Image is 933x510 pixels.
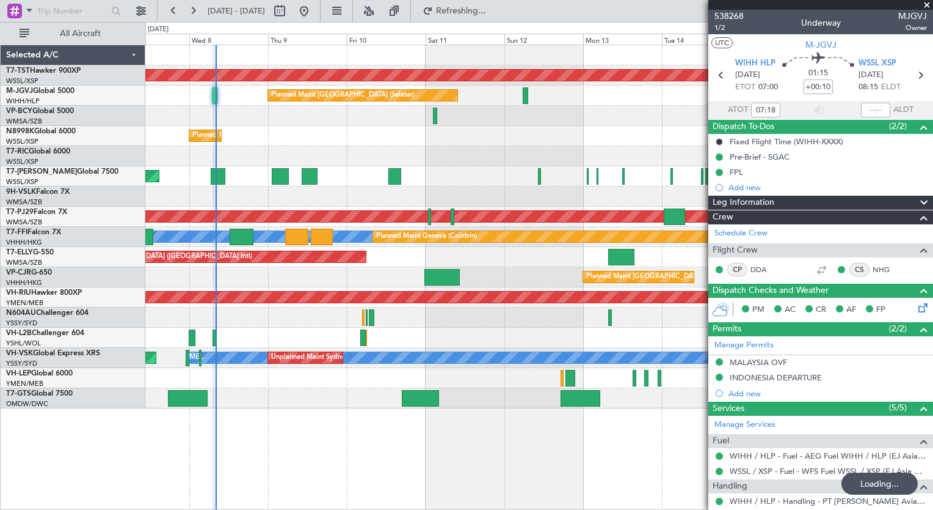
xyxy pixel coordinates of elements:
[6,157,38,166] a: WSSL/XSP
[898,10,927,23] span: MJGVJ
[6,370,73,377] a: VH-LEPGlobal 6000
[730,152,790,162] div: Pre-Brief - SGAC
[735,81,755,94] span: ETOT
[893,104,913,116] span: ALDT
[48,248,252,266] div: Planned Maint [GEOGRAPHIC_DATA] ([GEOGRAPHIC_DATA] Intl)
[268,34,347,45] div: Thu 9
[6,209,34,216] span: T7-PJ29
[37,2,107,20] input: Trip Number
[6,209,67,216] a: T7-PJ29Falcon 7X
[728,182,927,193] div: Add new
[271,349,421,367] div: Unplanned Maint Sydney ([PERSON_NAME] Intl)
[6,269,52,276] a: VP-CJRG-650
[6,238,42,247] a: VHHH/HKG
[435,7,487,15] span: Refreshing...
[271,86,415,105] div: Planned Maint [GEOGRAPHIC_DATA] (Seletar)
[6,319,37,328] a: YSSY/SYD
[889,120,907,133] span: (2/2)
[6,359,37,368] a: YSSY/SYD
[6,229,61,236] a: T7-FFIFalcon 7X
[881,81,901,94] span: ELDT
[6,278,42,287] a: VHHH/HKG
[816,304,826,316] span: CR
[6,148,29,155] span: T7-RIC
[6,108,32,115] span: VP-BCY
[6,128,34,135] span: N8998K
[6,309,89,317] a: N604AUChallenger 604
[730,496,927,506] a: WIHH / HLP - Handling - PT [PERSON_NAME] Aviasi WIHH / HLP
[889,401,907,414] span: (5/5)
[111,34,189,45] div: Tue 7
[583,34,662,45] div: Mon 13
[713,120,774,134] span: Dispatch To-Dos
[6,87,33,95] span: M-JGVJ
[751,103,780,117] input: --:--
[6,350,33,357] span: VH-VSK
[728,388,927,399] div: Add new
[730,357,787,368] div: MALAYSIA OVF
[6,229,27,236] span: T7-FFI
[6,108,74,115] a: VP-BCYGlobal 5000
[6,67,30,75] span: T7-TST
[426,34,504,45] div: Sat 11
[730,466,927,476] a: WSSL / XSP - Fuel - WFS Fuel WSSL / XSP (EJ Asia Only)
[6,379,43,388] a: YMEN/MEB
[713,210,733,224] span: Crew
[752,304,764,316] span: PM
[189,34,268,45] div: Wed 8
[889,322,907,335] span: (2/2)
[730,136,843,147] div: Fixed Flight Time (WIHH-XXXX)
[714,419,775,431] a: Manage Services
[6,76,38,86] a: WSSL/XSP
[6,370,31,377] span: VH-LEP
[735,57,775,70] span: WIHH HLP
[711,37,733,48] button: UTC
[849,263,869,276] div: CS
[785,304,796,316] span: AC
[32,29,129,38] span: All Aircraft
[859,81,878,94] span: 08:15
[6,198,42,207] a: WMSA/SZB
[6,298,43,308] a: YMEN/MEB
[6,188,36,196] span: 9H-VSLK
[735,69,760,81] span: [DATE]
[6,188,70,196] a: 9H-VSLKFalcon 7X
[730,372,822,383] div: INDONESIA DEPARTURE
[6,330,32,337] span: VH-L2B
[859,69,884,81] span: [DATE]
[727,263,747,276] div: CP
[6,168,118,176] a: T7-[PERSON_NAME]Global 7500
[6,269,31,276] span: VP-CJR
[841,473,918,495] div: Loading...
[6,330,84,337] a: VH-L2BChallenger 604
[713,196,774,210] span: Leg Information
[876,304,885,316] span: FP
[6,390,73,397] a: T7-GTSGlobal 7500
[208,6,265,17] span: [DATE] - [DATE]
[662,34,741,45] div: Tue 14
[713,479,747,493] span: Handling
[713,402,744,416] span: Services
[6,177,38,187] a: WSSL/XSP
[6,218,42,227] a: WMSA/SZB
[347,34,426,45] div: Fri 10
[714,227,768,240] a: Schedule Crew
[6,249,54,256] a: T7-ELLYG-550
[714,339,774,352] a: Manage Permits
[148,24,169,35] div: [DATE]
[846,304,856,316] span: AF
[898,23,927,33] span: Owner
[6,289,82,297] a: VH-RIUHawker 800XP
[6,97,40,106] a: WIHH/HLP
[6,117,42,126] a: WMSA/SZB
[6,148,70,155] a: T7-RICGlobal 6000
[504,34,583,45] div: Sun 12
[6,87,74,95] a: M-JGVJGlobal 5000
[189,349,203,367] div: MEL
[714,10,744,23] span: 538268
[728,104,748,116] span: ATOT
[6,309,36,317] span: N604AU
[859,57,896,70] span: WSSL XSP
[730,167,743,177] div: FPL
[714,23,744,33] span: 1/2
